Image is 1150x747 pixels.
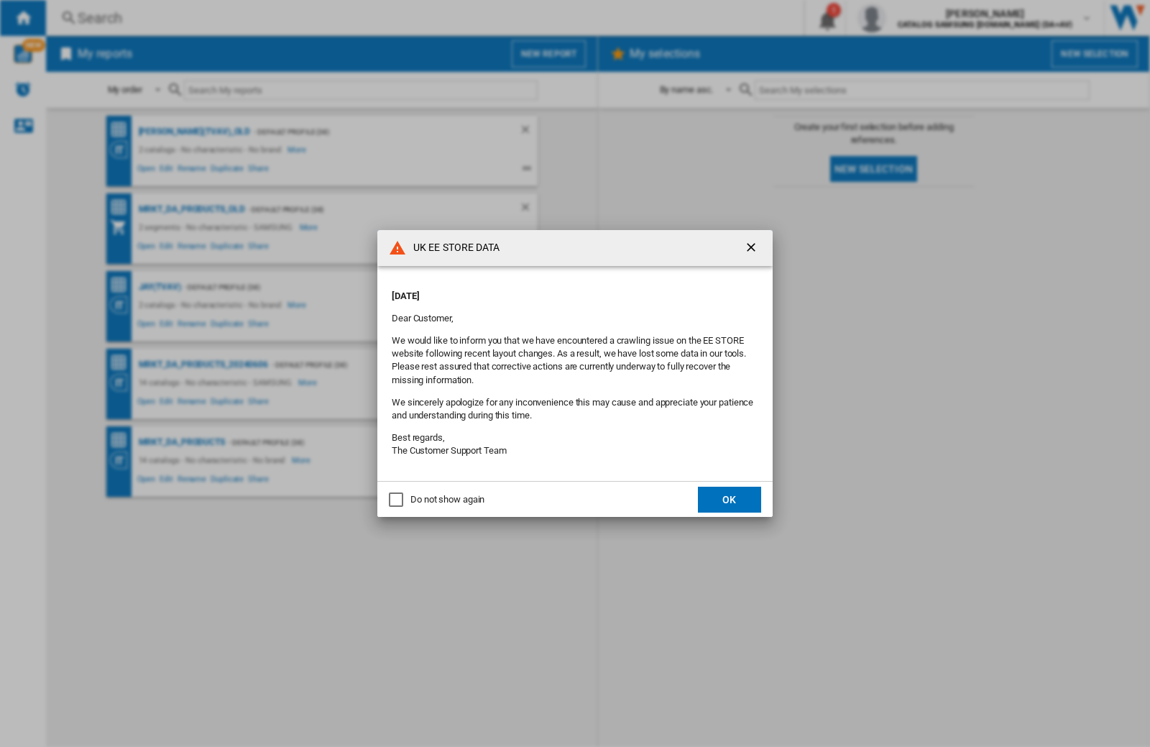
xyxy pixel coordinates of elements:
strong: [DATE] [392,290,419,301]
button: getI18NText('BUTTONS.CLOSE_DIALOG') [738,234,767,262]
p: We would like to inform you that we have encountered a crawling issue on the EE STORE website fol... [392,334,758,387]
h4: UK EE STORE DATA [406,241,500,255]
p: Best regards, The Customer Support Team [392,431,758,457]
button: OK [698,487,761,513]
p: We sincerely apologize for any inconvenience this may cause and appreciate your patience and unde... [392,396,758,422]
div: Do not show again [410,493,484,506]
md-checkbox: Do not show again [389,493,484,507]
ng-md-icon: getI18NText('BUTTONS.CLOSE_DIALOG') [744,240,761,257]
p: Dear Customer, [392,312,758,325]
